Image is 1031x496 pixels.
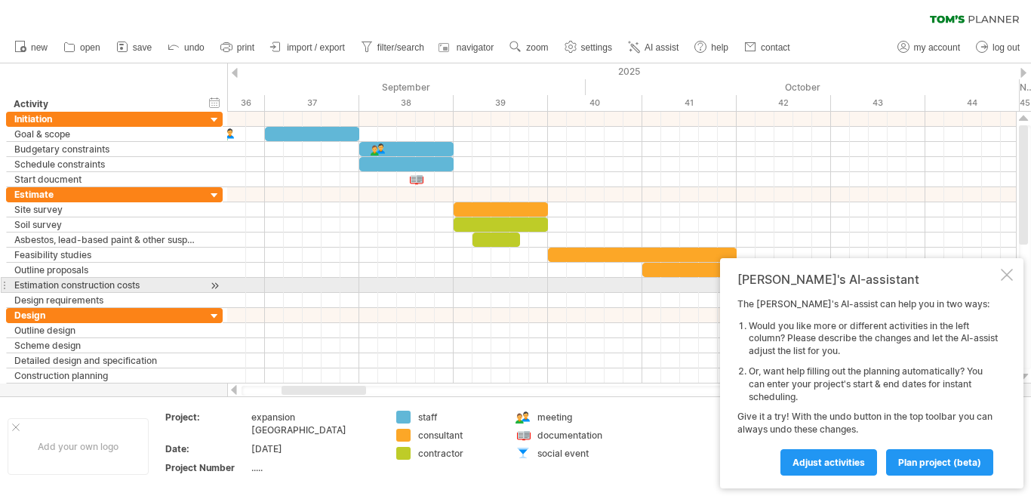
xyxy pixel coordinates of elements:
div: Design [14,308,199,322]
div: Feasibility studies [14,248,199,262]
div: Goal & scope [14,127,199,141]
span: print [237,42,254,53]
div: [DATE] [251,442,378,455]
div: contractor [418,447,500,460]
div: 42 [737,95,831,111]
span: help [711,42,728,53]
a: settings [561,38,617,57]
span: contact [761,42,790,53]
div: [PERSON_NAME]'s AI-assistant [737,272,998,287]
a: help [691,38,733,57]
a: open [60,38,105,57]
div: Soil survey [14,217,199,232]
div: Estimation construction costs [14,278,199,292]
span: filter/search [377,42,424,53]
div: Budgetary constraints [14,142,199,156]
div: September 2025 [171,79,586,95]
span: settings [581,42,612,53]
div: Project: [165,411,248,424]
div: Add your own logo [8,418,149,475]
a: plan project (beta) [886,449,993,476]
a: zoom [506,38,552,57]
div: Construction planning [14,368,199,383]
a: navigator [436,38,498,57]
div: Date: [165,442,248,455]
div: meeting [537,411,620,424]
div: October 2025 [586,79,1020,95]
div: Estimate [14,187,199,202]
span: import / export [287,42,345,53]
div: documentation [537,429,620,442]
div: 40 [548,95,642,111]
span: undo [184,42,205,53]
div: Schedule constraints [14,157,199,171]
a: log out [972,38,1024,57]
span: Adjust activities [792,457,865,468]
span: zoom [526,42,548,53]
a: filter/search [357,38,429,57]
div: ..... [251,461,378,474]
div: consultant [418,429,500,442]
div: 43 [831,95,925,111]
span: open [80,42,100,53]
span: new [31,42,48,53]
div: Outline design [14,323,199,337]
div: social event [537,447,620,460]
div: Start doucment [14,172,199,186]
span: save [133,42,152,53]
a: save [112,38,156,57]
div: expansion [GEOGRAPHIC_DATA] [251,411,378,436]
a: Adjust activities [780,449,877,476]
div: scroll to activity [208,278,222,294]
div: Site survey [14,202,199,217]
a: my account [894,38,965,57]
div: Project Number [165,461,248,474]
div: 39 [454,95,548,111]
span: AI assist [645,42,679,53]
div: 41 [642,95,737,111]
div: Asbestos, lead-based paint & other suspect materials [14,233,199,247]
a: import / export [266,38,349,57]
li: Or, want help filling out the planning automatically? You can enter your project's start & end da... [749,365,998,403]
div: Initiation [14,112,199,126]
span: log out [993,42,1020,53]
div: The [PERSON_NAME]'s AI-assist can help you in two ways: Give it a try! With the undo button in th... [737,298,998,475]
a: undo [164,38,209,57]
div: Outline proposals [14,263,199,277]
div: 37 [265,95,359,111]
a: contact [740,38,795,57]
div: 44 [925,95,1020,111]
span: plan project (beta) [898,457,981,468]
div: 38 [359,95,454,111]
a: print [217,38,259,57]
a: new [11,38,52,57]
div: Activity [14,97,198,112]
li: Would you like more or different activities in the left column? Please describe the changes and l... [749,320,998,358]
span: my account [914,42,960,53]
div: Scheme design [14,338,199,353]
div: Detailed design and specification [14,353,199,368]
div: Design requirements [14,293,199,307]
span: navigator [457,42,494,53]
a: AI assist [624,38,683,57]
div: staff [418,411,500,424]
